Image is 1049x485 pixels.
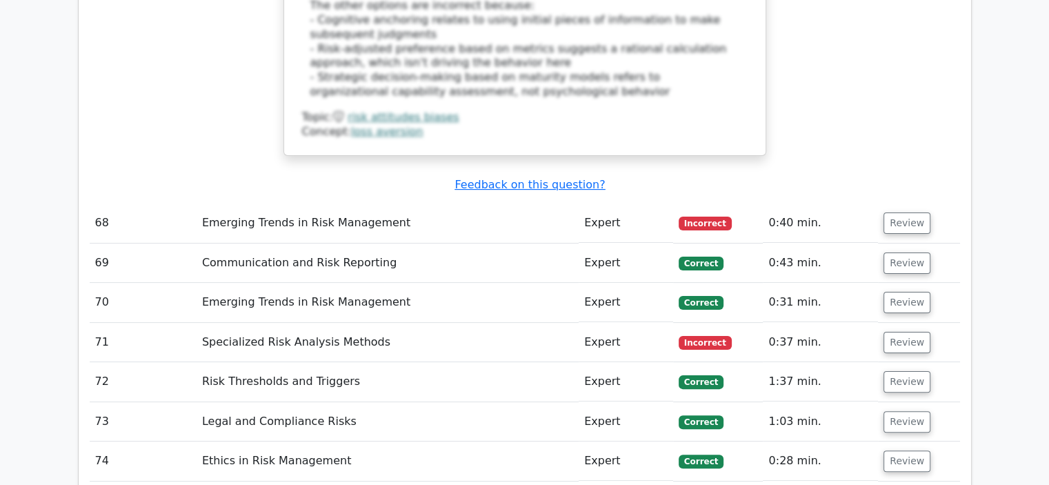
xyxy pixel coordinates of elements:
[763,323,878,362] td: 0:37 min.
[197,323,579,362] td: Specialized Risk Analysis Methods
[90,283,197,322] td: 70
[579,283,673,322] td: Expert
[883,292,930,313] button: Review
[679,257,723,270] span: Correct
[679,415,723,429] span: Correct
[302,125,748,139] div: Concept:
[883,451,930,472] button: Review
[579,244,673,283] td: Expert
[763,204,878,243] td: 0:40 min.
[454,178,605,191] a: Feedback on this question?
[197,283,579,322] td: Emerging Trends in Risk Management
[679,336,732,350] span: Incorrect
[90,442,197,481] td: 74
[679,455,723,468] span: Correct
[763,442,878,481] td: 0:28 min.
[679,296,723,310] span: Correct
[763,402,878,442] td: 1:03 min.
[348,110,459,123] a: risk attitudes biases
[579,204,673,243] td: Expert
[763,283,878,322] td: 0:31 min.
[90,323,197,362] td: 71
[197,204,579,243] td: Emerging Trends in Risk Management
[90,244,197,283] td: 69
[579,442,673,481] td: Expert
[90,204,197,243] td: 68
[579,362,673,402] td: Expert
[763,362,878,402] td: 1:37 min.
[883,253,930,274] button: Review
[197,402,579,442] td: Legal and Compliance Risks
[579,402,673,442] td: Expert
[883,371,930,393] button: Review
[579,323,673,362] td: Expert
[90,362,197,402] td: 72
[302,110,748,125] div: Topic:
[197,244,579,283] td: Communication and Risk Reporting
[197,362,579,402] td: Risk Thresholds and Triggers
[883,332,930,353] button: Review
[351,125,423,138] a: loss aversion
[883,411,930,433] button: Review
[197,442,579,481] td: Ethics in Risk Management
[763,244,878,283] td: 0:43 min.
[679,375,723,389] span: Correct
[90,402,197,442] td: 73
[883,212,930,234] button: Review
[679,217,732,230] span: Incorrect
